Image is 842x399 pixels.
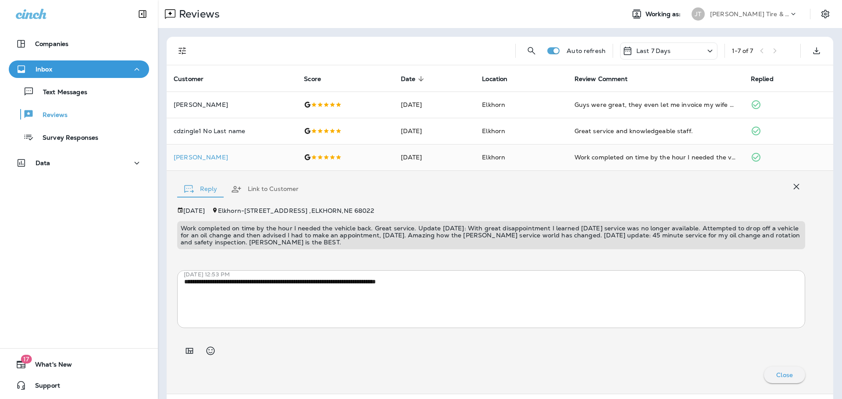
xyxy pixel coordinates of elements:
[692,7,705,21] div: JT
[183,207,205,214] p: [DATE]
[304,75,332,83] span: Score
[751,75,785,83] span: Replied
[751,75,774,83] span: Replied
[21,355,32,364] span: 17
[9,105,149,124] button: Reviews
[181,225,802,246] p: Work completed on time by the hour I needed the vehicle back. Great service. Update [DATE]: With ...
[181,342,198,360] button: Add in a premade template
[34,88,87,97] p: Text Messages
[174,75,215,83] span: Customer
[776,371,793,378] p: Close
[9,35,149,53] button: Companies
[130,5,155,23] button: Collapse Sidebar
[184,271,812,278] p: [DATE] 12:53 PM
[9,377,149,394] button: Support
[574,153,737,162] div: Work completed on time by the hour I needed the vehicle back. Great service. Update August 2022: ...
[394,144,475,170] td: [DATE]
[202,342,219,360] button: Select an emoji
[574,100,737,109] div: Guys were great, they even let me invoice my wife via text as I forgot my wallet. One place to im...
[174,42,191,60] button: Filters
[817,6,833,22] button: Settings
[9,128,149,146] button: Survey Responses
[304,75,321,83] span: Score
[710,11,789,18] p: [PERSON_NAME] Tire & Auto
[574,127,737,135] div: Great service and knowledgeable staff.
[482,101,505,109] span: Elkhorn
[218,207,374,215] span: Elkhorn - [STREET_ADDRESS] , ELKHORN , NE 68022
[36,66,52,73] p: Inbox
[401,75,416,83] span: Date
[9,82,149,101] button: Text Messages
[401,75,427,83] span: Date
[36,159,50,166] p: Data
[567,47,606,54] p: Auto refresh
[174,101,290,108] p: [PERSON_NAME]
[482,75,519,83] span: Location
[34,111,68,120] p: Reviews
[9,356,149,373] button: 17What's New
[175,7,220,21] p: Reviews
[732,47,753,54] div: 1 - 7 of 7
[394,92,475,118] td: [DATE]
[174,154,290,161] p: [PERSON_NAME]
[174,154,290,161] div: Click to view Customer Drawer
[174,127,290,134] p: cdzingle1 No Last name
[482,153,505,161] span: Elkhorn
[26,382,60,392] span: Support
[574,75,628,83] span: Review Comment
[35,40,68,47] p: Companies
[224,173,306,205] button: Link to Customer
[764,367,805,383] button: Close
[26,361,72,371] span: What's New
[394,118,475,144] td: [DATE]
[9,154,149,172] button: Data
[636,47,671,54] p: Last 7 Days
[808,42,825,60] button: Export as CSV
[574,75,639,83] span: Review Comment
[9,60,149,78] button: Inbox
[646,11,683,18] span: Working as:
[482,75,507,83] span: Location
[177,173,224,205] button: Reply
[523,42,540,60] button: Search Reviews
[482,127,505,135] span: Elkhorn
[34,134,98,142] p: Survey Responses
[174,75,203,83] span: Customer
